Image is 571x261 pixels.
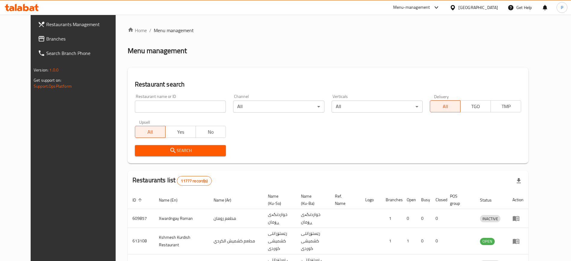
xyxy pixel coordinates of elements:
[416,228,431,254] td: 0
[512,238,524,245] div: Menu
[268,193,289,207] span: Name (Ku-So)
[154,228,209,254] td: Kshmesh Kurdish Restaurant
[480,196,500,204] span: Status
[198,128,224,136] span: No
[263,209,296,228] td: خواردنگەی ڕۆمان
[335,193,354,207] span: Ref. Name
[561,4,563,11] span: P
[33,17,126,32] a: Restaurants Management
[135,101,226,113] input: Search for restaurant name or ID..
[491,100,521,112] button: TMP
[296,228,330,254] td: رێستۆرانتی کشمیشى كوردى
[416,209,431,228] td: 0
[159,196,185,204] span: Name (En)
[463,102,488,111] span: TGO
[381,191,402,209] th: Branches
[402,191,416,209] th: Open
[433,102,458,111] span: All
[46,35,121,42] span: Branches
[450,193,468,207] span: POS group
[128,228,154,254] td: 613108
[139,120,150,124] label: Upsell
[135,145,226,156] button: Search
[34,82,72,90] a: Support.OpsPlatform
[154,27,194,34] span: Menu management
[480,215,500,222] span: INACTIVE
[33,46,126,60] a: Search Branch Phone
[431,191,445,209] th: Closed
[296,209,330,228] td: خواردنگەی ڕۆمان
[33,32,126,46] a: Branches
[301,193,323,207] span: Name (Ku-Ba)
[135,126,166,138] button: All
[402,209,416,228] td: 0
[381,209,402,228] td: 1
[177,178,211,184] span: 11777 record(s)
[49,66,59,74] span: 1.0.0
[128,27,147,34] a: Home
[135,80,521,89] h2: Restaurant search
[209,209,263,228] td: مطعم رومان
[480,238,495,245] span: OPEN
[402,228,416,254] td: 1
[214,196,239,204] span: Name (Ar)
[177,176,211,186] div: Total records count
[46,50,121,57] span: Search Branch Phone
[132,176,212,186] h2: Restaurants list
[209,228,263,254] td: مطعم كشميش الكردي
[512,215,524,222] div: Menu
[46,21,121,28] span: Restaurants Management
[458,4,498,11] div: [GEOGRAPHIC_DATA]
[332,101,423,113] div: All
[128,209,154,228] td: 609857
[196,126,226,138] button: No
[128,46,187,56] h2: Menu management
[393,4,430,11] div: Menu-management
[233,101,324,113] div: All
[434,94,449,99] label: Delivery
[263,228,296,254] td: رێستۆرانتی کشمیشى كوردى
[140,147,221,154] span: Search
[381,228,402,254] td: 1
[168,128,193,136] span: Yes
[132,196,144,204] span: ID
[138,128,163,136] span: All
[493,102,519,111] span: TMP
[460,100,491,112] button: TGO
[508,191,528,209] th: Action
[360,191,381,209] th: Logo
[431,228,445,254] td: 0
[149,27,151,34] li: /
[128,27,528,34] nav: breadcrumb
[34,76,61,84] span: Get support on:
[34,66,48,74] span: Version:
[512,174,526,188] div: Export file
[430,100,460,112] button: All
[416,191,431,209] th: Busy
[165,126,196,138] button: Yes
[154,209,209,228] td: Xwardngay Roman
[431,209,445,228] td: 0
